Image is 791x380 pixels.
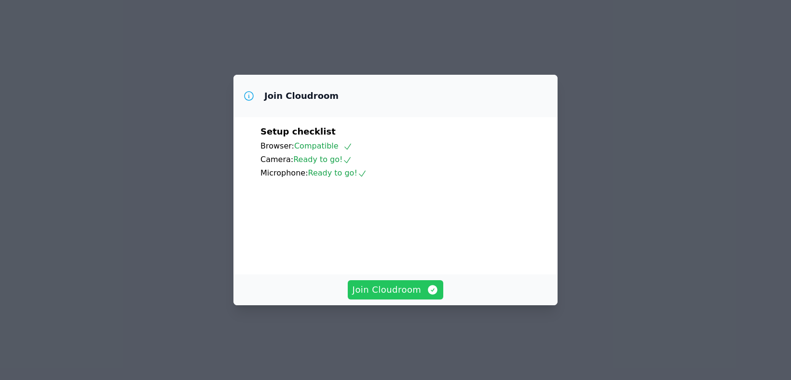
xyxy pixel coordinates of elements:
span: Setup checklist [260,126,336,136]
h3: Join Cloudroom [264,90,339,102]
span: Browser: [260,141,294,150]
span: Join Cloudroom [353,283,439,297]
span: Ready to go! [293,155,352,164]
span: Ready to go! [308,168,367,177]
button: Join Cloudroom [348,280,444,299]
span: Camera: [260,155,293,164]
span: Compatible [294,141,353,150]
span: Microphone: [260,168,308,177]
